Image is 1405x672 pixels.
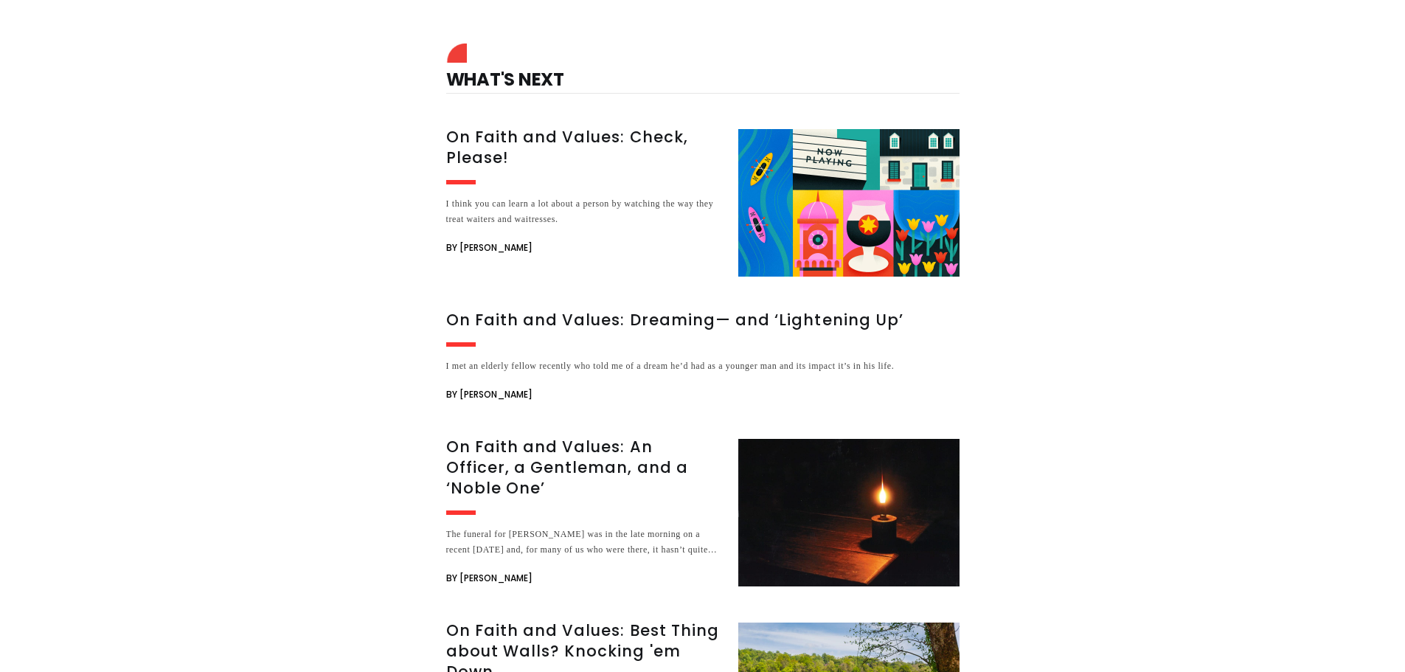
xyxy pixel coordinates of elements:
span: By [PERSON_NAME] [446,569,532,587]
h3: On Faith and Values: An Officer, a Gentleman, and a ‘Noble One’ [446,437,721,499]
img: On Faith and Values: An Officer, a Gentleman, and a ‘Noble One’ [738,439,960,586]
div: I met an elderly fellow recently who told me of a dream he’d had as a younger man and its impact ... [446,358,904,374]
h4: What's Next [446,47,960,94]
div: I think you can learn a lot about a person by watching the way they treat waiters and waitresses. [446,196,721,227]
h3: On Faith and Values: Dreaming— and ‘Lightening Up’ [446,310,904,330]
h3: On Faith and Values: Check, Please! [446,127,721,168]
img: On Faith and Values: Check, Please! [738,129,960,277]
span: By [PERSON_NAME] [446,239,532,257]
a: On Faith and Values: Dreaming— and ‘Lightening Up’ I met an elderly fellow recently who told me o... [446,312,904,403]
div: The funeral for [PERSON_NAME] was in the late morning on a recent [DATE] and, for many of us who ... [446,527,721,558]
a: On Faith and Values: Check, Please! I think you can learn a lot about a person by watching the wa... [446,129,960,277]
span: By [PERSON_NAME] [446,386,532,403]
a: On Faith and Values: An Officer, a Gentleman, and a ‘Noble One’ The funeral for [PERSON_NAME] was... [446,439,960,587]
